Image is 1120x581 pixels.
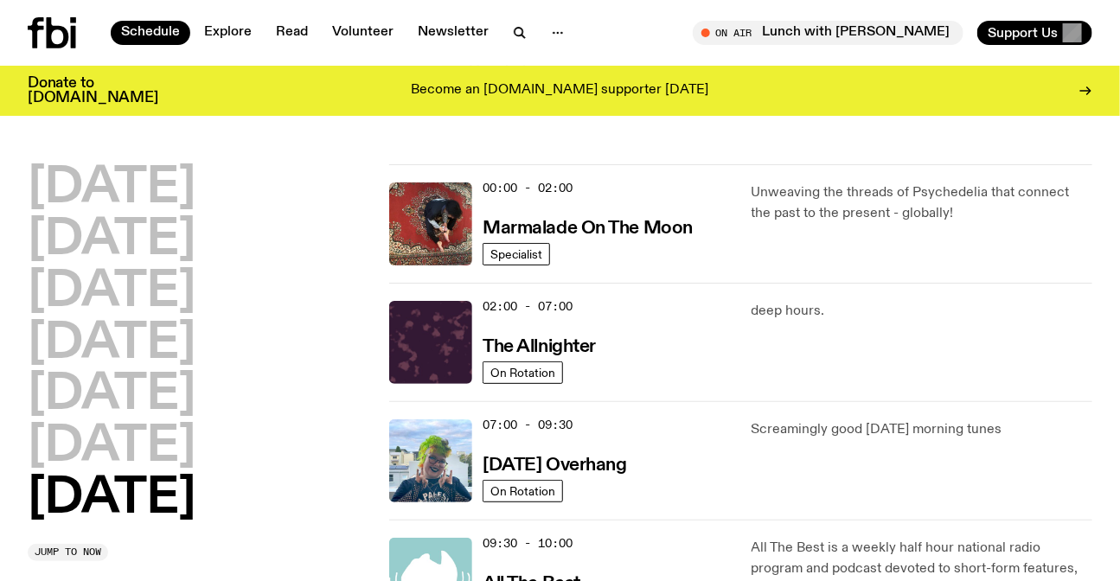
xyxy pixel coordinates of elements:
a: Newsletter [407,21,499,45]
span: Specialist [490,247,542,260]
h3: [DATE] Overhang [483,456,626,475]
button: [DATE] [28,423,195,471]
a: Read [266,21,318,45]
a: On Rotation [483,361,563,384]
button: [DATE] [28,268,195,316]
img: Tommy - Persian Rug [389,182,472,265]
p: Screamingly good [DATE] morning tunes [752,419,1092,440]
span: On Rotation [490,484,555,497]
p: deep hours. [752,301,1092,322]
a: Marmalade On The Moon [483,216,693,238]
span: Support Us [988,25,1058,41]
button: [DATE] [28,475,195,523]
a: Specialist [483,243,550,265]
span: On Rotation [490,366,555,379]
a: [DATE] Overhang [483,453,626,475]
h3: Marmalade On The Moon [483,220,693,238]
a: Schedule [111,21,190,45]
button: [DATE] [28,164,195,213]
span: 00:00 - 02:00 [483,180,573,196]
span: 09:30 - 10:00 [483,535,573,552]
span: 07:00 - 09:30 [483,417,573,433]
p: Unweaving the threads of Psychedelia that connect the past to the present - globally! [752,182,1092,224]
button: Support Us [977,21,1092,45]
button: [DATE] [28,216,195,265]
p: Become an [DOMAIN_NAME] supporter [DATE] [412,83,709,99]
button: [DATE] [28,320,195,368]
button: [DATE] [28,371,195,419]
h3: Donate to [DOMAIN_NAME] [28,76,158,105]
a: On Rotation [483,480,563,502]
span: Jump to now [35,547,101,557]
a: Volunteer [322,21,404,45]
span: 02:00 - 07:00 [483,298,573,315]
button: Jump to now [28,544,108,561]
button: On AirLunch with [PERSON_NAME] [693,21,963,45]
a: Explore [194,21,262,45]
a: The Allnighter [483,335,596,356]
h3: The Allnighter [483,338,596,356]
